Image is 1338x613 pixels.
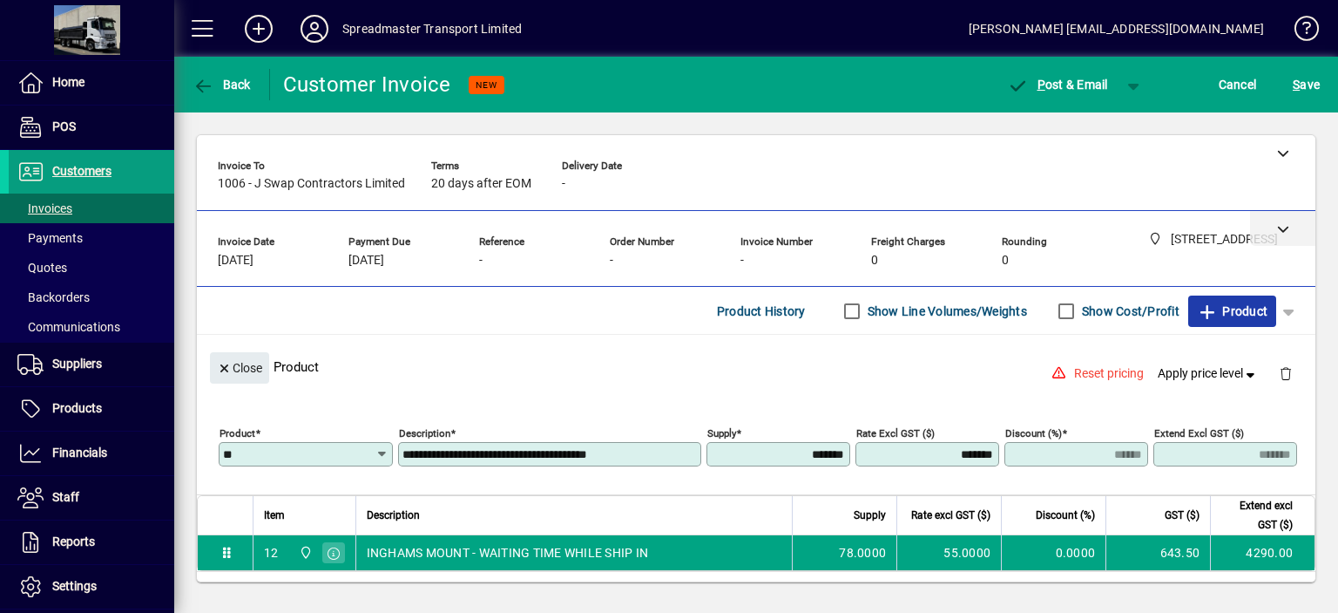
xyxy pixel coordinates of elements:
a: Backorders [9,283,174,312]
app-page-header-button: Close [206,359,274,375]
label: Show Cost/Profit [1078,303,1179,320]
span: POS [52,119,76,133]
span: Payments [17,231,83,245]
div: Customer Invoice [283,71,451,99]
button: Save [1288,69,1324,100]
span: Financials [52,446,107,460]
span: 0 [1002,254,1009,268]
div: [PERSON_NAME] [EMAIL_ADDRESS][DOMAIN_NAME] [969,15,1264,43]
span: INGHAMS MOUNT - WAITING TIME WHILE SHIP IN [367,544,649,562]
a: Knowledge Base [1281,3,1316,60]
span: Extend excl GST ($) [1221,496,1293,535]
span: [DATE] [218,254,253,268]
div: 12 [264,544,279,562]
span: Cancel [1219,71,1257,99]
span: Item [264,506,285,525]
span: 965 State Highway 2 [294,543,314,562]
button: Cancel [1214,69,1261,100]
mat-label: Rate excl GST ($) [856,427,935,439]
mat-label: Product [220,427,255,439]
span: Invoices [17,201,72,215]
span: Staff [52,490,79,504]
span: Supply [854,506,886,525]
label: Show Line Volumes/Weights [864,303,1027,320]
app-page-header-button: Back [174,69,270,100]
div: Product [197,335,1315,398]
span: Rate excl GST ($) [911,506,990,525]
button: Add [231,13,287,44]
a: Home [9,61,174,105]
span: 1006 - J Swap Contractors Limited [218,177,405,191]
a: Reports [9,521,174,564]
span: - [740,254,744,268]
span: Back [193,78,251,92]
a: Communications [9,312,174,342]
span: Apply price level [1158,364,1259,383]
span: P [1037,78,1045,92]
a: Invoices [9,194,174,223]
span: Backorders [17,290,90,304]
a: Financials [9,432,174,475]
span: S [1293,78,1300,92]
div: Spreadmaster Transport Limited [342,15,522,43]
span: 78.0000 [839,544,886,562]
app-page-header-button: Delete [1265,365,1307,381]
span: Quotes [17,261,67,275]
span: Products [52,401,102,415]
span: Reset pricing [1074,364,1144,383]
span: Customers [52,164,111,178]
span: Discount (%) [1036,506,1095,525]
mat-label: Description [399,427,450,439]
button: Post & Email [998,69,1117,100]
mat-label: Supply [707,427,736,439]
a: Suppliers [9,343,174,386]
span: Description [367,506,420,525]
a: Settings [9,565,174,609]
span: Product History [717,297,806,325]
mat-label: Discount (%) [1005,427,1062,439]
span: ost & Email [1007,78,1108,92]
span: Communications [17,320,120,334]
span: - [479,254,483,268]
a: Staff [9,476,174,520]
span: ave [1293,71,1320,99]
span: Settings [52,579,97,593]
div: 55.0000 [908,544,990,562]
td: 4290.00 [1210,535,1314,570]
a: Products [9,387,174,431]
span: Suppliers [52,357,102,371]
a: Quotes [9,253,174,283]
a: POS [9,106,174,149]
span: - [562,177,565,191]
button: Apply price level [1151,358,1266,390]
span: [DATE] [348,254,384,268]
span: 0 [871,254,878,268]
td: 643.50 [1105,535,1210,570]
a: Payments [9,223,174,253]
span: NEW [476,79,497,91]
span: Close [217,354,262,383]
button: Back [188,69,255,100]
button: Product History [710,296,813,327]
button: Delete [1265,352,1307,394]
span: - [610,254,613,268]
button: Profile [287,13,342,44]
span: Reports [52,535,95,548]
button: Product [1188,296,1276,327]
td: 0.0000 [1001,535,1105,570]
span: Product [1197,297,1267,325]
span: GST ($) [1165,506,1199,525]
mat-label: Extend excl GST ($) [1154,427,1244,439]
button: Close [210,352,269,384]
span: Home [52,75,84,89]
span: 20 days after EOM [431,177,531,191]
button: Reset pricing [1067,358,1151,390]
